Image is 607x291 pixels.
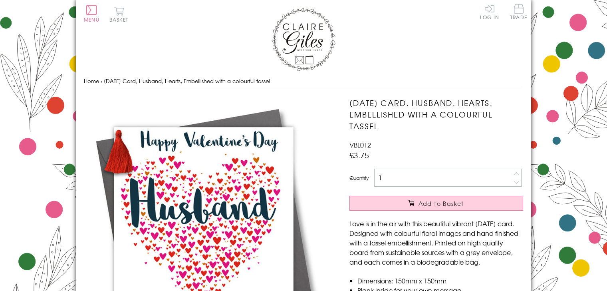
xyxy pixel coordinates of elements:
[510,4,527,20] span: Trade
[357,276,523,285] li: Dimensions: 150mm x 150mm
[84,73,523,90] nav: breadcrumbs
[349,97,523,132] h1: [DATE] Card, Husband, Hearts, Embellished with a colourful tassel
[349,219,523,267] p: Love is in the air with this beautiful vibrant [DATE] card. Designed with colourful floral images...
[349,149,369,161] span: £3.75
[104,77,270,85] span: [DATE] Card, Husband, Hearts, Embellished with a colourful tassel
[419,199,464,207] span: Add to Basket
[510,4,527,21] a: Trade
[101,77,102,85] span: ›
[108,6,130,22] button: Basket
[349,174,369,181] label: Quantity
[272,8,335,71] img: Claire Giles Greetings Cards
[349,196,523,211] button: Add to Basket
[84,16,99,23] span: Menu
[480,4,499,20] a: Log In
[349,140,371,149] span: VBL012
[84,5,99,22] button: Menu
[84,77,99,85] a: Home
